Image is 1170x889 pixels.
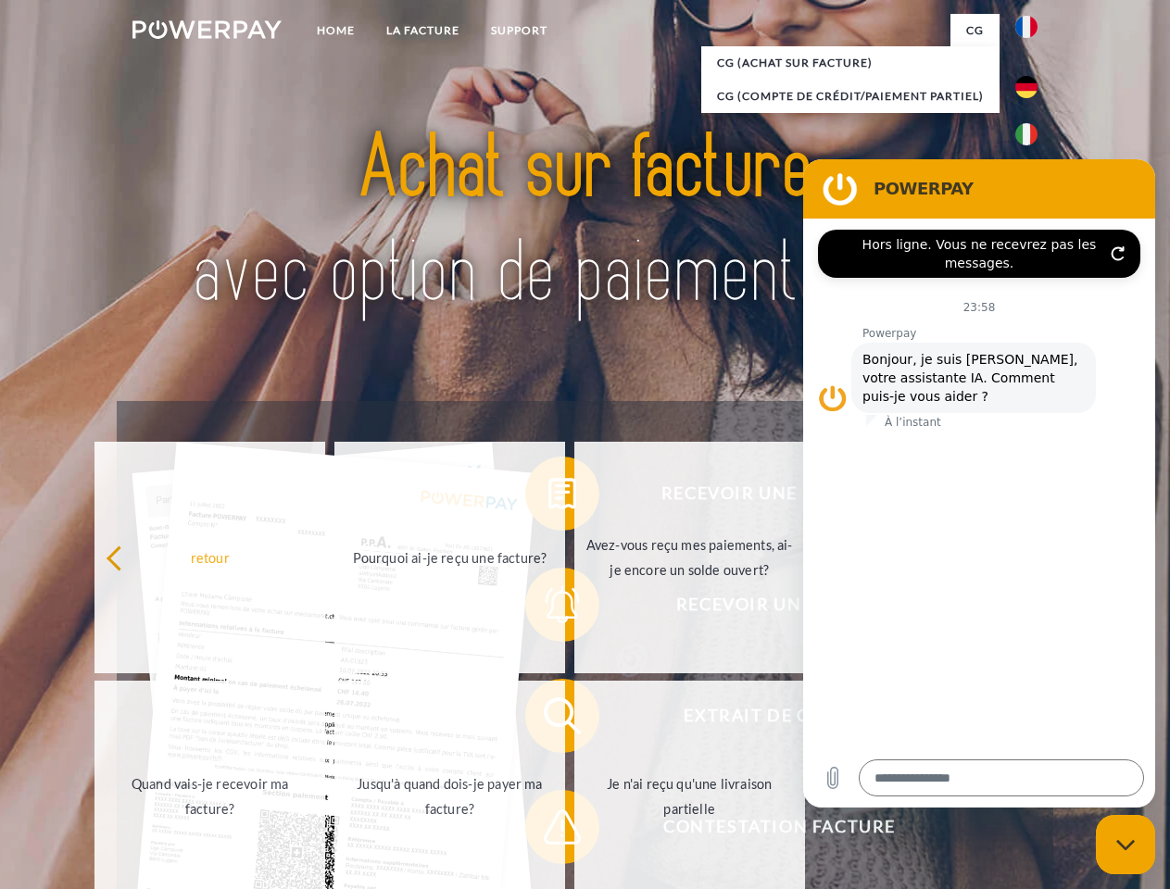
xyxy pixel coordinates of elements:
img: fr [1015,16,1038,38]
img: logo-powerpay-white.svg [132,20,282,39]
div: Quand vais-je recevoir ma facture? [106,771,314,821]
div: Jusqu'à quand dois-je payer ma facture? [346,771,554,821]
a: Avez-vous reçu mes paiements, ai-je encore un solde ouvert? [574,442,805,673]
a: Support [475,14,563,47]
div: Je n'ai reçu qu'une livraison partielle [585,771,794,821]
div: retour [106,545,314,570]
img: title-powerpay_fr.svg [177,89,993,355]
a: Home [301,14,371,47]
img: it [1015,123,1038,145]
iframe: Fenêtre de messagerie [803,159,1155,808]
div: Avez-vous reçu mes paiements, ai-je encore un solde ouvert? [585,532,794,582]
div: Pourquoi ai-je reçu une facture? [346,545,554,570]
a: CG [950,14,1000,47]
a: LA FACTURE [371,14,475,47]
iframe: Bouton de lancement de la fenêtre de messagerie, conversation en cours [1096,815,1155,874]
img: de [1015,76,1038,98]
a: CG (Compte de crédit/paiement partiel) [701,80,1000,113]
a: CG (achat sur facture) [701,46,1000,80]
